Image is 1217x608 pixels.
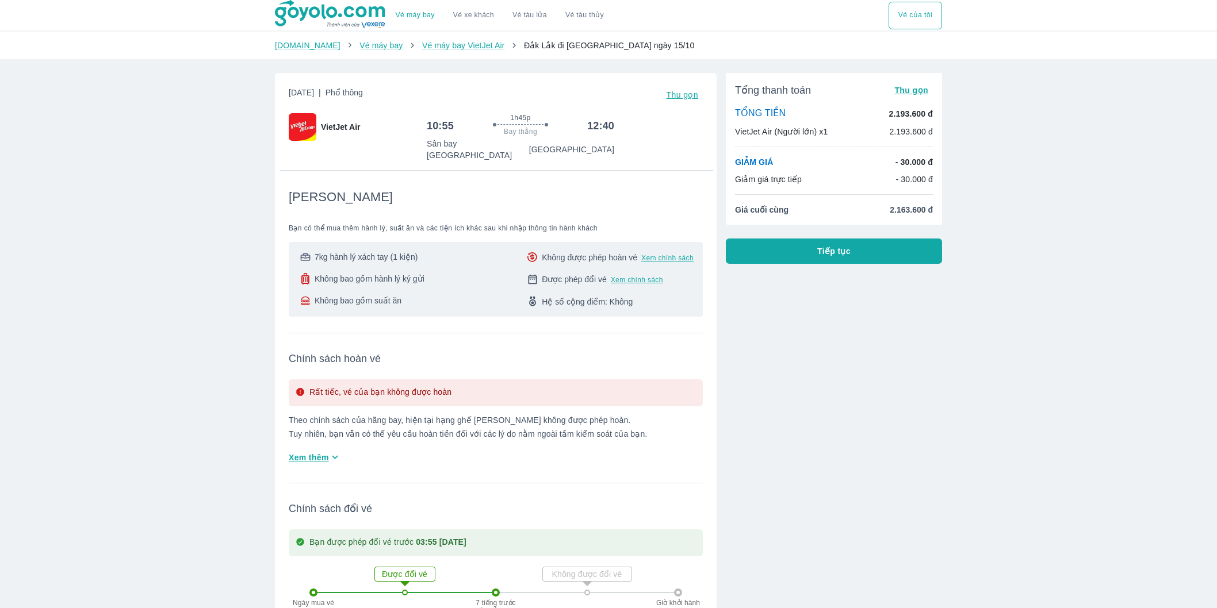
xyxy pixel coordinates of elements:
[889,2,942,29] button: Vé của tôi
[289,502,703,515] span: Chính sách đổi vé
[529,144,614,155] p: [GEOGRAPHIC_DATA]
[735,204,789,216] span: Giá cuối cùng
[895,174,933,185] p: - 30.000 đ
[510,113,530,122] span: 1h45p
[289,415,703,438] p: Theo chính sách của hãng bay, hiện tại hạng ghế [PERSON_NAME] không được phép hoàn. Tuy nhiên, bạ...
[735,126,828,137] p: VietJet Air (Người lớn) x1
[289,224,703,233] span: Bạn có thể mua thêm hành lý, suất ăn và các tiện ích khác sau khi nhập thông tin hành khách
[275,40,942,51] nav: breadcrumb
[453,11,494,20] a: Vé xe khách
[326,88,363,97] span: Phổ thông
[289,189,393,205] span: [PERSON_NAME]
[641,253,694,263] button: Xem chính sách
[427,138,529,161] p: Sân bay [GEOGRAPHIC_DATA]
[422,41,504,50] a: Vé máy bay VietJet Air
[386,2,613,29] div: choose transportation mode
[289,452,329,463] span: Xem thêm
[524,41,694,50] span: Đắk Lắk đi [GEOGRAPHIC_DATA] ngày 15/10
[889,126,933,137] p: 2.193.600 đ
[587,119,614,133] h6: 12:40
[890,204,933,216] span: 2.163.600 đ
[890,82,933,98] button: Thu gọn
[894,86,928,95] span: Thu gọn
[542,252,637,263] span: Không được phép hoàn vé
[289,87,363,103] span: [DATE]
[315,251,418,263] span: 7kg hành lý xách tay (1 kiện)
[895,156,933,168] p: - 30.000 đ
[542,296,633,307] span: Hệ số cộng điểm: Không
[735,174,802,185] p: Giảm giá trực tiếp
[666,90,698,99] span: Thu gọn
[427,119,454,133] h6: 10:55
[611,275,663,284] button: Xem chính sách
[504,127,537,136] span: Bay thẳng
[309,386,451,399] p: Rất tiếc, vé của bạn không được hoàn
[396,11,435,20] a: Vé máy bay
[321,121,360,133] span: VietJet Air
[275,41,340,50] a: [DOMAIN_NAME]
[503,2,556,29] a: Vé tàu lửa
[315,273,424,284] span: Không bao gồm hành lý ký gửi
[735,107,786,120] p: TỔNG TIỀN
[284,448,346,467] button: Xem thêm
[556,2,613,29] button: Vé tàu thủy
[817,245,851,257] span: Tiếp tục
[288,599,339,607] p: Ngày mua vé
[735,83,811,97] span: Tổng thanh toán
[726,238,942,264] button: Tiếp tục
[289,352,703,365] span: Chính sách hoàn vé
[309,536,466,549] p: Bạn được phép đổi vé trước
[735,156,773,168] p: GIẢM GIÁ
[416,537,466,547] strong: 03:55 [DATE]
[889,108,933,120] p: 2.193.600 đ
[315,295,401,306] span: Không bao gồm suất ăn
[359,41,403,50] a: Vé máy bay
[652,599,704,607] p: Giờ khởi hành
[889,2,942,29] div: choose transportation mode
[542,274,607,285] span: Được phép đổi vé
[319,88,321,97] span: |
[661,87,703,103] button: Thu gọn
[544,568,630,580] p: Không được đổi vé
[376,568,434,580] p: Được đổi vé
